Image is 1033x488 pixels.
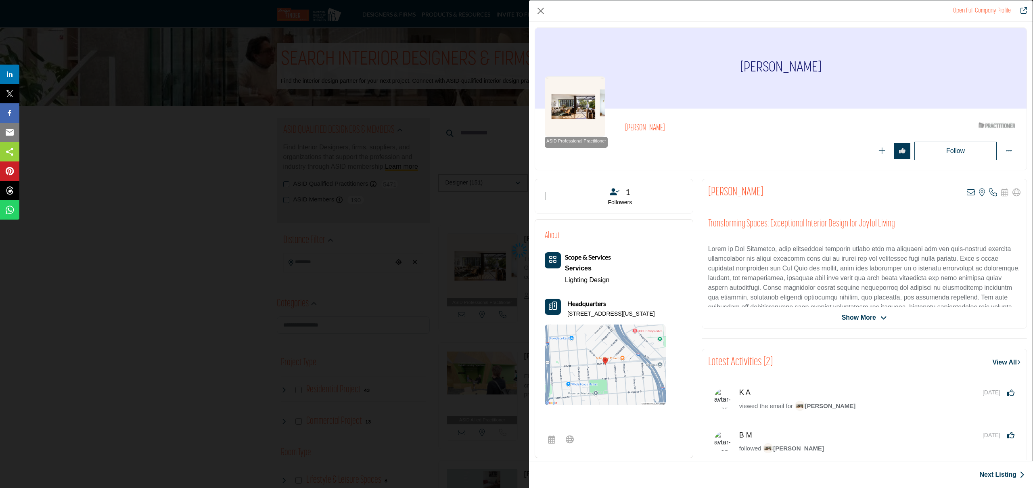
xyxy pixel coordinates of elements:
h2: Latest Activities (2) [708,355,773,370]
button: Redirect to login page [894,143,910,159]
span: viewed the email for [739,402,793,409]
i: Click to Like this activity [1007,431,1014,439]
b: Headquarters [567,299,606,308]
h2: [PERSON_NAME] [625,123,847,134]
h1: [PERSON_NAME] [740,28,822,109]
a: image[PERSON_NAME] [763,444,824,454]
b: Scope & Services [565,253,611,261]
h2: Regan Baker [708,185,763,200]
span: [DATE] [983,431,1003,440]
p: Lorem ip Dol Sitametco, adip elitseddoei temporin utlabo etdo ma aliquaeni adm ven quis-nostrud e... [708,244,1020,341]
p: Followers [557,199,683,207]
a: Redirect to regan-baker [1015,6,1027,16]
span: [PERSON_NAME] [795,402,856,409]
span: [PERSON_NAME] [763,445,824,452]
div: Interior and exterior spaces including lighting, layouts, furnishings, accessories, artwork, land... [565,262,611,274]
span: [DATE] [983,388,1003,397]
i: Click to Like this activity [1007,389,1014,396]
a: Scope & Services [565,254,611,261]
img: image [795,401,805,411]
a: View All [993,358,1020,367]
span: 1 [625,186,630,198]
h2: About [545,229,560,243]
a: image[PERSON_NAME] [795,402,856,412]
img: avtar-image [714,388,734,414]
p: [STREET_ADDRESS][US_STATE] [567,310,655,318]
h5: K A [739,388,759,397]
img: regan-baker logo [545,76,605,137]
a: Next Listing [979,470,1025,480]
img: image [763,443,773,453]
span: followed [739,445,761,452]
span: ASID Professional Practitioner [546,138,606,145]
a: Services [565,262,611,274]
button: Headquarter icon [545,299,561,315]
button: More Options [1001,143,1017,159]
button: Close [535,5,547,17]
a: Redirect to regan-baker [953,8,1011,14]
a: Lighting Design [565,276,609,283]
button: Category Icon [545,252,561,268]
img: ASID Qualified Practitioners [979,120,1015,130]
h5: B M [739,431,759,440]
img: avtar-image [714,431,734,457]
h2: Transforming Spaces: Exceptional Interior Design for Joyful Living [708,218,1020,230]
img: Location Map [545,325,666,405]
span: Show More [842,313,876,323]
button: Redirect to login page [874,143,890,159]
button: Redirect to login [914,142,997,160]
